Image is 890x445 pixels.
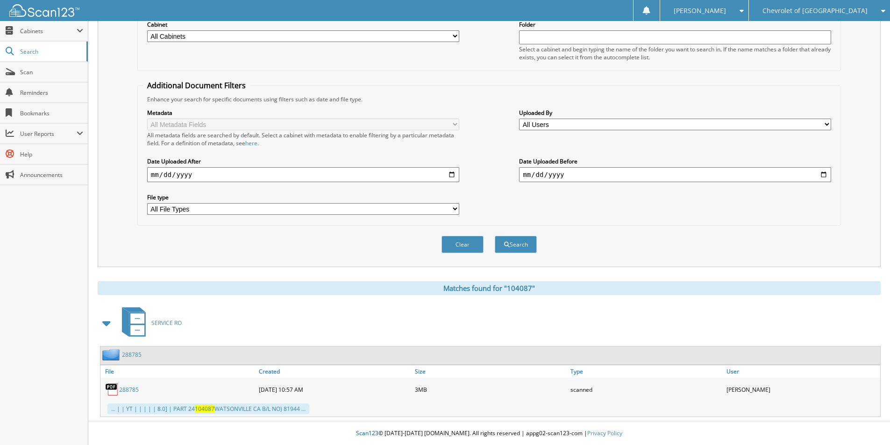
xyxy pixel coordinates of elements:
[147,157,459,165] label: Date Uploaded After
[147,193,459,201] label: File type
[147,167,459,182] input: start
[20,171,83,179] span: Announcements
[147,21,459,28] label: Cabinet
[724,380,880,399] div: [PERSON_NAME]
[195,405,214,413] span: 104087
[568,380,724,399] div: scanned
[441,236,484,253] button: Clear
[116,304,182,341] a: SERVICE RO
[674,8,726,14] span: [PERSON_NAME]
[519,109,831,117] label: Uploaded By
[256,380,413,399] div: [DATE] 10:57 AM
[147,109,459,117] label: Metadata
[88,422,890,445] div: © [DATE]-[DATE] [DOMAIN_NAME]. All rights reserved | appg02-scan123-com |
[568,365,724,378] a: Type
[519,167,831,182] input: end
[413,380,569,399] div: 3MB
[20,109,83,117] span: Bookmarks
[20,150,83,158] span: Help
[245,139,257,147] a: here
[356,429,378,437] span: Scan123
[147,131,459,147] div: All metadata fields are searched by default. Select a cabinet with metadata to enable filtering b...
[151,319,182,327] span: SERVICE RO
[762,8,868,14] span: Chevrolet of [GEOGRAPHIC_DATA]
[495,236,537,253] button: Search
[142,95,836,103] div: Enhance your search for specific documents using filters such as date and file type.
[20,130,77,138] span: User Reports
[724,365,880,378] a: User
[98,281,881,295] div: Matches found for "104087"
[413,365,569,378] a: Size
[519,45,831,61] div: Select a cabinet and begin typing the name of the folder you want to search in. If the name match...
[107,403,309,414] div: ... | | YT | | | | | 8.0] | PART 24 WATSONVILLE CA B/L NO) 81944 ...
[519,157,831,165] label: Date Uploaded Before
[20,68,83,76] span: Scan
[587,429,622,437] a: Privacy Policy
[256,365,413,378] a: Created
[142,80,250,91] legend: Additional Document Filters
[519,21,831,28] label: Folder
[20,89,83,97] span: Reminders
[122,351,142,359] a: 288785
[100,365,256,378] a: File
[119,386,139,394] a: 288785
[20,48,82,56] span: Search
[102,349,122,360] img: folder2.png
[843,400,890,445] iframe: Chat Widget
[9,4,79,17] img: scan123-logo-white.svg
[20,27,77,35] span: Cabinets
[105,382,119,396] img: PDF.png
